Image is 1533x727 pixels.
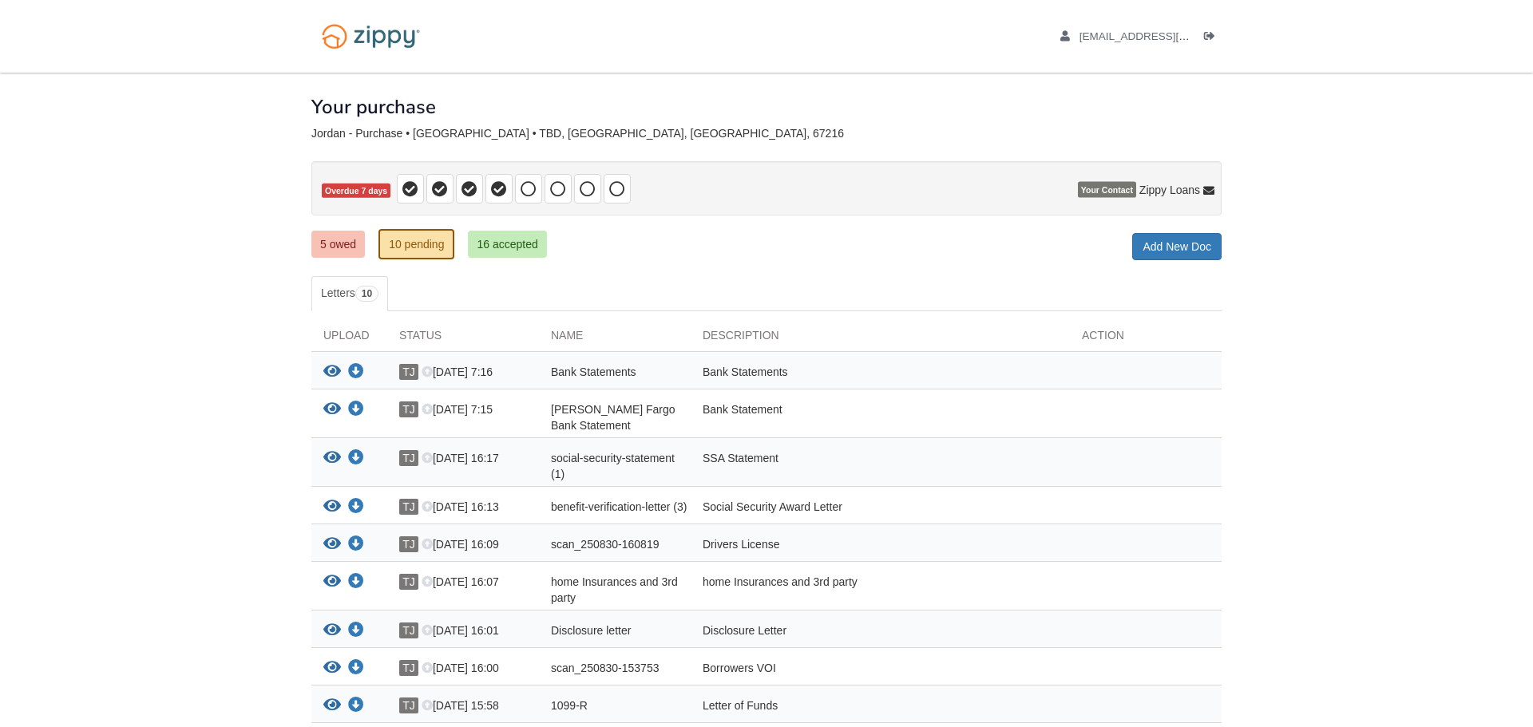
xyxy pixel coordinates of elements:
[1132,233,1222,260] a: Add New Doc
[311,97,436,117] h1: Your purchase
[348,625,364,638] a: Download Disclosure letter
[348,662,364,675] a: Download scan_250830-153753
[323,401,341,418] button: View Wells Fargo Bank Statement
[323,450,341,467] button: View social-security-statement (1)
[348,366,364,379] a: Download Bank Statements
[551,538,659,551] span: scan_250830-160819
[399,574,418,590] span: TJ
[691,697,1070,718] div: Letter of Funds
[1139,182,1200,198] span: Zippy Loans
[691,499,1070,520] div: Social Security Award Letter
[1079,30,1262,42] span: tojord01@aol.com
[399,401,418,417] span: TJ
[399,364,418,380] span: TJ
[551,662,659,674] span: scan_250830-153753
[691,574,1070,606] div: home Insurances and 3rd party
[323,660,341,677] button: View scan_250830-153753
[323,364,341,381] button: View Bank Statements
[691,327,1070,351] div: Description
[1204,30,1222,46] a: Log out
[399,450,418,466] span: TJ
[691,660,1070,681] div: Borrowers VOI
[422,575,499,588] span: [DATE] 16:07
[311,16,430,57] img: Logo
[355,286,378,302] span: 10
[399,622,418,638] span: TJ
[323,536,341,553] button: View scan_250830-160819
[323,499,341,516] button: View benefit-verification-letter (3)
[1060,30,1262,46] a: edit profile
[551,500,687,513] span: benefit-verification-letter (3)
[551,452,675,480] span: social-security-statement (1)
[422,452,499,464] span: [DATE] 16:17
[311,231,365,258] a: 5 owed
[422,500,499,513] span: [DATE] 16:13
[691,622,1070,643] div: Disclosure Letter
[691,364,1070,385] div: Bank Statements
[551,575,678,604] span: home Insurances and 3rd party
[422,624,499,637] span: [DATE] 16:01
[323,622,341,639] button: View Disclosure letter
[348,501,364,514] a: Download benefit-verification-letter (3)
[691,536,1070,557] div: Drivers License
[323,574,341,591] button: View home Insurances and 3rd party
[691,401,1070,433] div: Bank Statement
[551,403,675,432] span: [PERSON_NAME] Fargo Bank Statement
[1070,327,1222,351] div: Action
[422,403,493,416] span: [DATE] 7:15
[551,365,636,378] span: Bank Statements
[468,231,546,258] a: 16 accepted
[348,452,364,465] a: Download social-security-statement (1)
[539,327,691,351] div: Name
[422,365,493,378] span: [DATE] 7:16
[399,660,418,676] span: TJ
[399,536,418,552] span: TJ
[551,699,588,712] span: 1099-R
[399,499,418,515] span: TJ
[387,327,539,351] div: Status
[323,697,341,714] button: View 1099-R
[311,127,1222,140] div: Jordan - Purchase • [GEOGRAPHIC_DATA] • TBD, [GEOGRAPHIC_DATA], [GEOGRAPHIC_DATA], 67216
[422,538,499,551] span: [DATE] 16:09
[399,697,418,713] span: TJ
[551,624,631,637] span: Disclosure letter
[348,576,364,589] a: Download home Insurances and 3rd party
[1078,182,1136,198] span: Your Contact
[311,327,387,351] div: Upload
[422,662,499,674] span: [DATE] 16:00
[348,700,364,713] a: Download 1099-R
[322,184,390,199] span: Overdue 7 days
[348,404,364,417] a: Download Wells Fargo Bank Statement
[348,539,364,551] a: Download scan_250830-160819
[422,699,499,712] span: [DATE] 15:58
[378,229,454,259] a: 10 pending
[691,450,1070,482] div: SSA Statement
[311,276,388,311] a: Letters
